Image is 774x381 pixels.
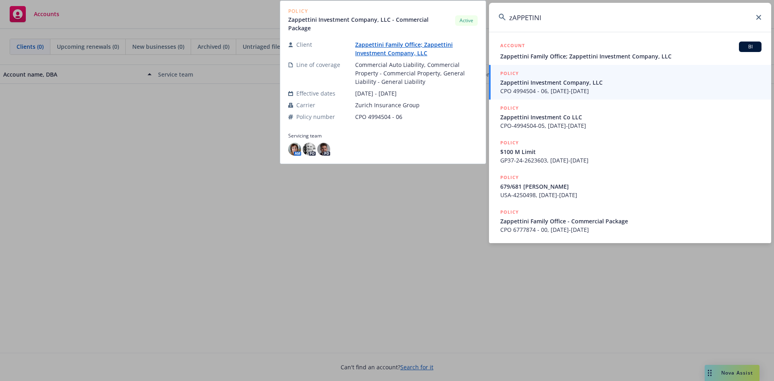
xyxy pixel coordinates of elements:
[500,121,762,130] span: CPO-4994504-05, [DATE]-[DATE]
[500,191,762,199] span: USA-4250498, [DATE]-[DATE]
[500,52,762,60] span: Zappettini Family Office; Zappettini Investment Company, LLC
[500,156,762,164] span: GP37-24-2623603, [DATE]-[DATE]
[489,100,771,134] a: POLICYZappettini Investment Co LLCCPO-4994504-05, [DATE]-[DATE]
[489,169,771,204] a: POLICY679/681 [PERSON_NAME]USA-4250498, [DATE]-[DATE]
[500,113,762,121] span: Zappettini Investment Co LLC
[500,208,519,216] h5: POLICY
[500,87,762,95] span: CPO 4994504 - 06, [DATE]-[DATE]
[500,42,525,51] h5: ACCOUNT
[500,225,762,234] span: CPO 6777874 - 00, [DATE]-[DATE]
[500,78,762,87] span: Zappettini Investment Company, LLC
[500,182,762,191] span: 679/681 [PERSON_NAME]
[742,43,758,50] span: BI
[500,104,519,112] h5: POLICY
[489,65,771,100] a: POLICYZappettini Investment Company, LLCCPO 4994504 - 06, [DATE]-[DATE]
[500,69,519,77] h5: POLICY
[500,139,519,147] h5: POLICY
[500,217,762,225] span: Zappettini Family Office - Commercial Package
[500,148,762,156] span: $100 M Limit
[489,37,771,65] a: ACCOUNTBIZappettini Family Office; Zappettini Investment Company, LLC
[500,173,519,181] h5: POLICY
[489,3,771,32] input: Search...
[489,204,771,238] a: POLICYZappettini Family Office - Commercial PackageCPO 6777874 - 00, [DATE]-[DATE]
[489,134,771,169] a: POLICY$100 M LimitGP37-24-2623603, [DATE]-[DATE]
